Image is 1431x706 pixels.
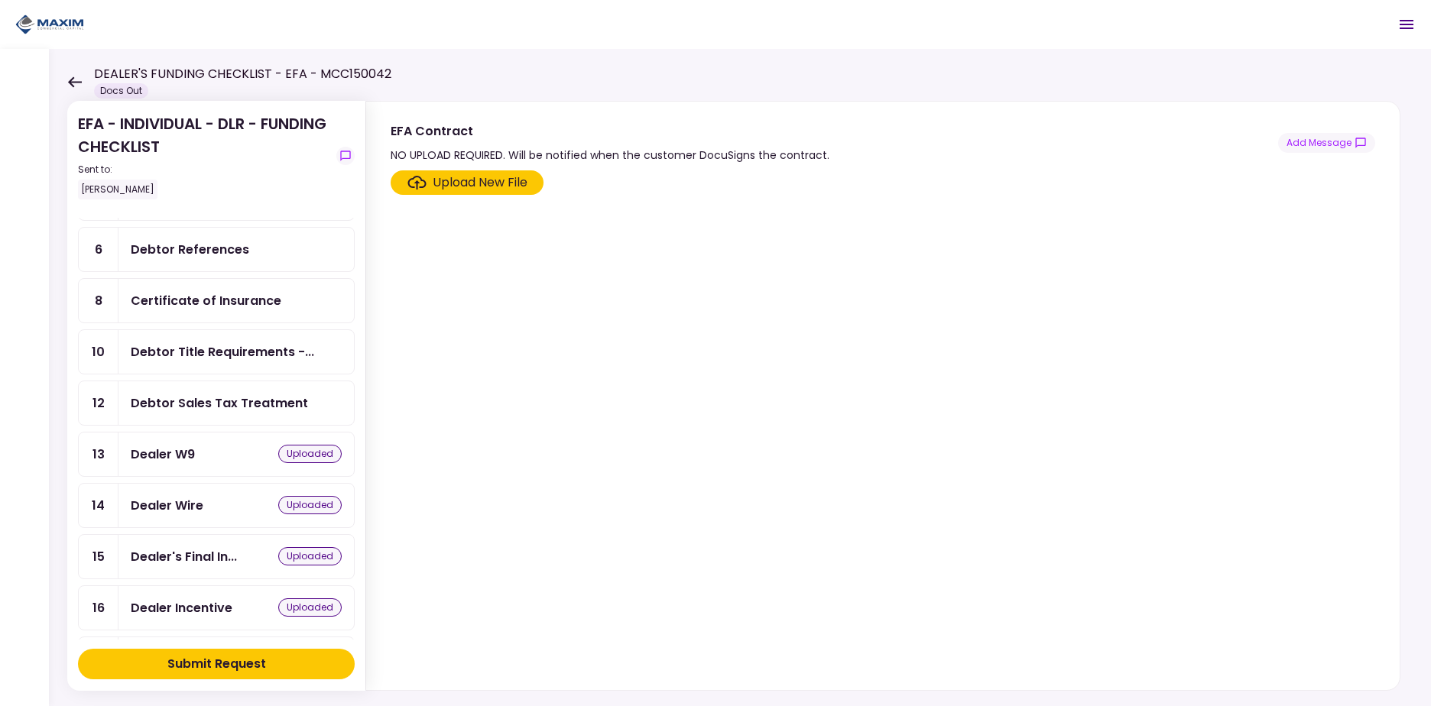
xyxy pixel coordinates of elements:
[79,228,118,271] div: 6
[78,381,355,426] a: 12Debtor Sales Tax Treatment
[131,598,232,617] div: Dealer Incentive
[78,180,157,199] div: [PERSON_NAME]
[78,534,355,579] a: 15Dealer's Final Invoiceuploaded
[78,483,355,528] a: 14Dealer Wireuploaded
[94,65,391,83] h1: DEALER'S FUNDING CHECKLIST - EFA - MCC150042
[131,445,195,464] div: Dealer W9
[167,655,266,673] div: Submit Request
[278,547,342,565] div: uploaded
[336,147,355,165] button: show-messages
[78,585,355,630] a: 16Dealer Incentiveuploaded
[131,240,249,259] div: Debtor References
[278,496,342,514] div: uploaded
[78,649,355,679] button: Submit Request
[78,278,355,323] a: 8Certificate of Insurance
[79,330,118,374] div: 10
[78,227,355,272] a: 6Debtor References
[131,342,314,361] div: Debtor Title Requirements - Proof of IRP or Exemption
[79,279,118,322] div: 8
[131,547,237,566] div: Dealer's Final Invoice
[79,381,118,425] div: 12
[433,173,527,192] div: Upload New File
[78,432,355,477] a: 13Dealer W9uploaded
[391,121,829,141] div: EFA Contract
[78,329,355,374] a: 10Debtor Title Requirements - Proof of IRP or Exemption
[131,393,308,413] div: Debtor Sales Tax Treatment
[79,535,118,578] div: 15
[131,496,203,515] div: Dealer Wire
[1388,6,1425,43] button: Open menu
[365,101,1400,691] div: EFA ContractNO UPLOAD REQUIRED. Will be notified when the customer DocuSigns the contract.show-me...
[391,170,544,195] span: Click here to upload the required document
[15,13,84,36] img: Partner icon
[278,598,342,617] div: uploaded
[131,291,281,310] div: Certificate of Insurance
[79,637,118,681] div: 17
[79,484,118,527] div: 14
[1278,133,1375,153] button: show-messages
[78,112,330,199] div: EFA - INDIVIDUAL - DLR - FUNDING CHECKLIST
[94,83,148,99] div: Docs Out
[78,636,355,682] a: 17Dealer GPS Installation Invoiceuploaded
[79,432,118,476] div: 13
[78,163,330,176] div: Sent to:
[391,146,829,164] div: NO UPLOAD REQUIRED. Will be notified when the customer DocuSigns the contract.
[278,445,342,463] div: uploaded
[79,586,118,630] div: 16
